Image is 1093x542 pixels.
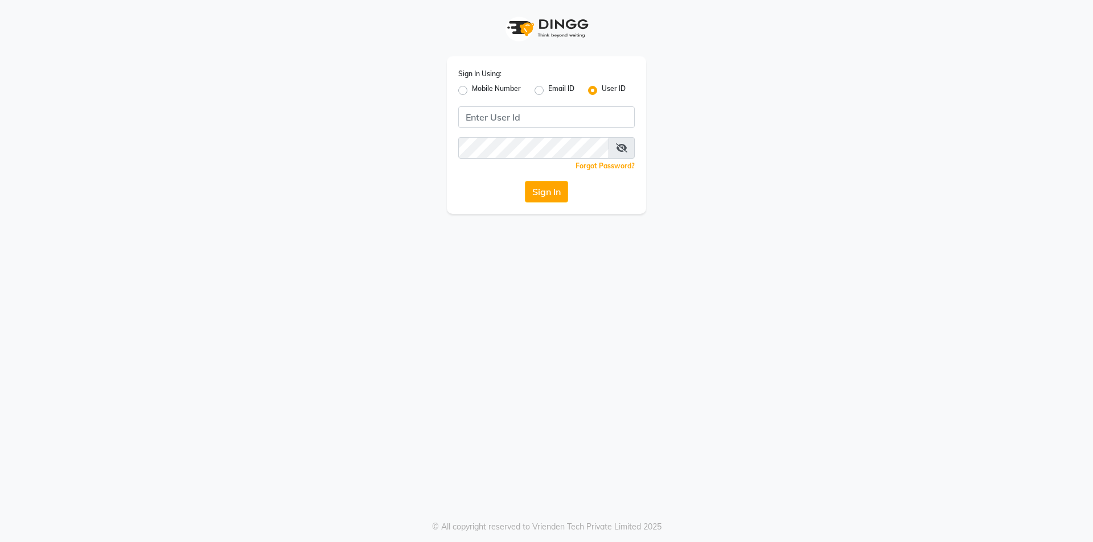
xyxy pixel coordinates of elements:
input: Username [458,106,635,128]
label: Sign In Using: [458,69,502,79]
label: Mobile Number [472,84,521,97]
button: Sign In [525,181,568,202]
label: Email ID [548,84,574,97]
a: Forgot Password? [576,162,635,170]
label: User ID [602,84,626,97]
input: Username [458,137,609,159]
img: logo1.svg [501,11,592,45]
